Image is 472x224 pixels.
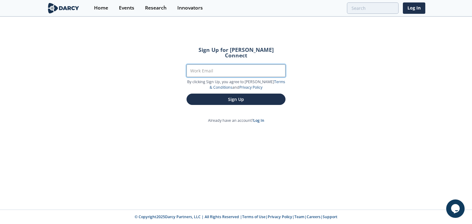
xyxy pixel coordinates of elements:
[239,85,262,90] a: Privacy Policy
[268,214,292,219] a: Privacy Policy
[294,214,305,219] a: Team
[47,3,80,14] img: logo-wide.svg
[347,2,399,14] input: Advanced Search
[210,79,285,90] a: Terms & Conditions
[403,2,425,14] a: Log In
[9,214,463,220] p: © Copyright 2025 Darcy Partners, LLC | All Rights Reserved | | | | |
[187,94,285,105] button: Sign Up
[307,214,321,219] a: Careers
[177,6,203,10] div: Innovators
[178,118,294,123] p: Already have an account?
[119,6,134,10] div: Events
[253,118,264,123] a: Log In
[94,6,108,10] div: Home
[323,214,337,219] a: Support
[242,214,265,219] a: Terms of Use
[446,199,466,218] iframe: chat widget
[145,6,167,10] div: Research
[187,64,285,77] input: Work Email
[187,47,285,58] h2: Sign Up for [PERSON_NAME] Connect
[187,79,285,91] p: By clicking Sign Up, you agree to [PERSON_NAME] and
